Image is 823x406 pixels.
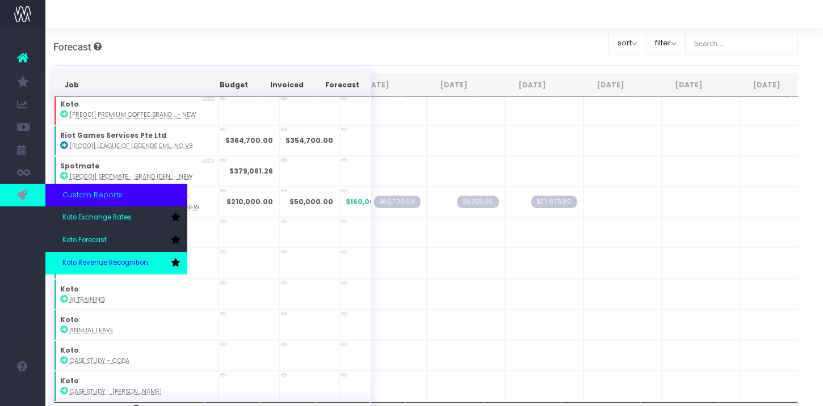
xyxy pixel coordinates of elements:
[60,284,79,294] strong: Koto
[60,99,79,109] strong: Koto
[646,32,686,54] button: filter
[400,74,478,96] th: Dec 25: activate to sort column ascending
[685,32,799,54] input: Search...
[60,130,166,140] strong: Riot Games Services Pte Ltd
[259,74,314,96] th: Invoiced
[374,196,421,208] span: Streamtime Draft Invoice: null – [WAGE001] WAGEC - Brand Project - Brand - New - 1
[70,357,129,365] abbr: Case Study - Coda
[229,166,273,176] strong: $379,061.26
[60,376,79,386] strong: Koto
[62,235,107,246] span: Koto Forecast
[289,197,333,206] strong: $50,000.00
[60,345,79,355] strong: Koto
[60,315,79,324] strong: Koto
[45,229,187,252] a: Koto Forecast
[45,206,187,229] a: Koto Exchange Rates
[225,136,273,145] strong: $364,700.00
[62,213,132,223] span: Koto Exchange Rates
[346,197,392,207] span: $160,000.00
[713,74,792,96] th: Apr 26: activate to sort column ascending
[226,197,273,206] strong: $210,000.00
[70,203,199,212] abbr: [WAG001] WAGEC - Brand Project - Brand - New
[53,41,91,53] span: Forecast
[70,326,114,335] abbr: Annual Leave
[608,32,646,54] button: sort
[70,172,192,181] abbr: [SPO001] Spotmate - Brand Identity - Brand - New
[54,94,219,125] td: :
[54,156,219,187] td: :
[635,74,713,96] th: Mar 26: activate to sort column ascending
[62,258,148,268] span: Koto Revenue Recognition
[62,189,123,201] span: Custom Reports
[54,74,204,96] th: Job: activate to sort column ascending
[70,142,193,150] abbr: [RIO001] League of Legends EML Branding V3
[14,383,31,400] img: images/default_profile_image.png
[45,252,187,274] a: Koto Revenue Recognition
[70,295,105,304] abbr: AI Training
[70,111,196,119] abbr: [PRE001] Premium Coffee Brand - Brand Identity - New
[478,74,557,96] th: Jan 26: activate to sort column ascending
[54,371,219,401] td: :
[54,125,219,156] td: :
[457,196,498,208] span: Streamtime Draft Invoice: null – [WAGE001] WAGEC - Brand Project - Brand - New - 2
[60,161,99,171] strong: Spotmate
[70,387,162,396] abbr: Case Study - Franki
[202,95,215,103] span: USD
[54,340,219,371] td: :
[314,74,370,96] th: Forecast
[557,74,635,96] th: Feb 26: activate to sort column ascending
[203,74,259,96] th: Budget
[202,157,215,165] span: USD
[285,136,333,145] strong: $354,700.00
[54,279,219,310] td: :
[531,196,577,208] span: Streamtime Draft Invoice: null – [WAGE001] WAGEC - Brand Project - Brand - New - 3
[54,310,219,340] td: :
